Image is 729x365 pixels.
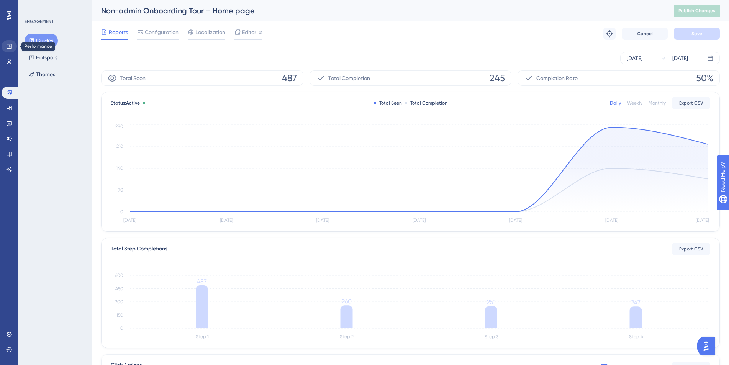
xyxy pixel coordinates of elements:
tspan: [DATE] [696,218,709,223]
span: Publish Changes [678,8,715,14]
span: Save [691,31,702,37]
tspan: 600 [115,273,123,278]
tspan: Step 3 [485,334,498,339]
button: Export CSV [672,243,710,255]
tspan: [DATE] [123,218,136,223]
span: Export CSV [679,100,703,106]
button: Cancel [622,28,668,40]
span: Editor [242,28,256,37]
tspan: 150 [116,313,123,318]
tspan: 300 [115,299,123,304]
span: Completion Rate [536,74,578,83]
div: Total Step Completions [111,244,167,254]
span: Localization [195,28,225,37]
span: Active [126,100,140,106]
span: Configuration [145,28,179,37]
tspan: 487 [197,278,207,285]
span: Total Completion [328,74,370,83]
span: Export CSV [679,246,703,252]
tspan: Step 4 [629,334,643,339]
iframe: UserGuiding AI Assistant Launcher [697,335,720,358]
div: Weekly [627,100,642,106]
tspan: [DATE] [413,218,426,223]
button: Export CSV [672,97,710,109]
div: ENGAGEMENT [25,18,54,25]
span: 487 [282,72,297,84]
tspan: 0 [120,209,123,214]
button: Publish Changes [674,5,720,17]
tspan: 140 [116,165,123,171]
tspan: 0 [120,326,123,331]
span: 245 [490,72,505,84]
div: Total Seen [374,100,402,106]
span: Total Seen [120,74,146,83]
span: Status: [111,100,140,106]
div: Monthly [649,100,666,106]
span: Need Help? [18,2,48,11]
span: Cancel [637,31,653,37]
button: Themes [25,67,60,81]
tspan: 260 [342,298,352,305]
tspan: Step 2 [340,334,354,339]
tspan: [DATE] [316,218,329,223]
button: Hotspots [25,51,62,64]
div: [DATE] [627,54,642,63]
span: Reports [109,28,128,37]
tspan: Step 1 [196,334,209,339]
div: Non-admin Onboarding Tour – Home page [101,5,655,16]
tspan: 251 [487,298,495,306]
div: Daily [610,100,621,106]
span: 50% [696,72,713,84]
button: Save [674,28,720,40]
div: [DATE] [672,54,688,63]
tspan: [DATE] [509,218,522,223]
tspan: [DATE] [605,218,618,223]
tspan: [DATE] [220,218,233,223]
button: Guides [25,34,58,47]
tspan: 70 [118,187,123,193]
tspan: 210 [116,144,123,149]
div: Total Completion [405,100,447,106]
tspan: 450 [115,286,123,291]
tspan: 247 [631,299,641,306]
tspan: 280 [115,124,123,129]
